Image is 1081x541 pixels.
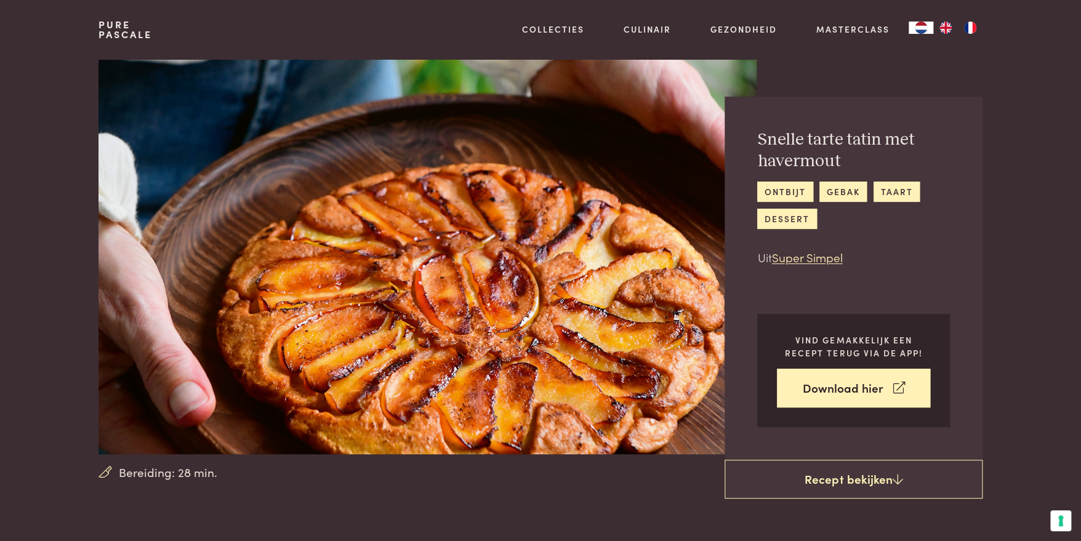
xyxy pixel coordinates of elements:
[909,22,983,34] aside: Language selected: Nederlands
[757,129,950,172] h2: Snelle tarte tatin met havermout
[98,20,152,39] a: PurePascale
[757,182,813,202] a: ontbijt
[624,23,671,36] a: Culinair
[909,22,933,34] a: NL
[777,334,930,359] p: Vind gemakkelijk een recept terug via de app!
[725,460,983,499] a: Recept bekijken
[757,209,816,229] a: dessert
[819,182,867,202] a: gebak
[874,182,920,202] a: taart
[119,463,217,481] span: Bereiding: 28 min.
[771,249,842,265] a: Super Simpel
[710,23,777,36] a: Gezondheid
[933,22,983,34] ul: Language list
[1050,510,1071,531] button: Uw voorkeuren voor toestemming voor trackingtechnologieën
[816,23,889,36] a: Masterclass
[909,22,933,34] div: Language
[933,22,958,34] a: EN
[522,23,584,36] a: Collecties
[757,249,950,266] p: Uit
[98,59,757,454] img: Snelle tarte tatin met havermout
[777,369,930,407] a: Download hier
[958,22,983,34] a: FR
